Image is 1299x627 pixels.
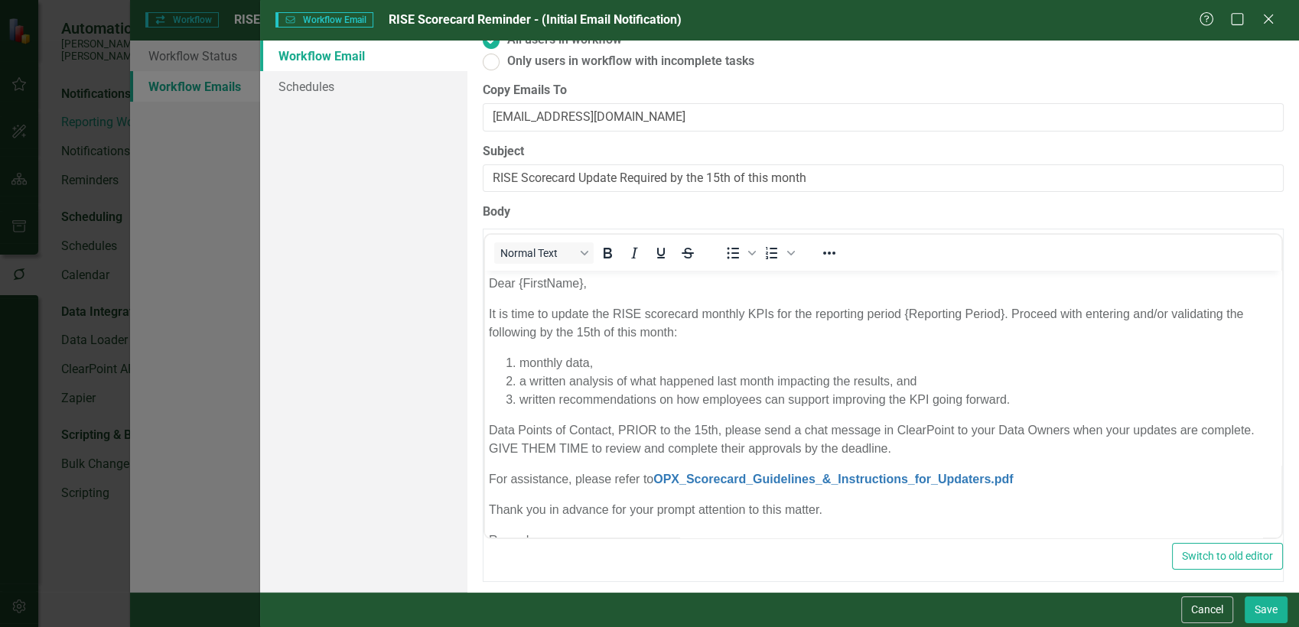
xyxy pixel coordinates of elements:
label: Body [483,203,1284,221]
button: Underline [648,242,674,264]
span: Only users in workflow with incomplete tasks [507,53,754,70]
button: Reveal or hide additional toolbar items [816,242,842,264]
span: All users in workflow [507,31,622,49]
span: Workflow Email [275,12,373,28]
button: Bold [594,242,620,264]
label: Subject [483,143,1284,161]
button: Strikethrough [675,242,701,264]
input: Subject [483,164,1284,193]
button: Save [1245,596,1288,623]
button: Cancel [1181,596,1233,623]
p: Regards, [4,261,793,279]
div: Numbered list [759,242,797,264]
span: Normal Text [500,247,575,259]
button: Block Normal Text [494,242,594,264]
input: Email Address [483,103,1284,132]
div: Bullet list [720,242,758,264]
iframe: Rich Text Area [485,271,1281,538]
a: Workflow Email [260,41,468,71]
a: Schedules [260,71,468,102]
label: Copy Emails To [483,82,1284,99]
button: Italic [621,242,647,264]
span: RISE Scorecard Reminder - (Initial Email Notification) [389,12,682,27]
button: Switch to old editor [1172,543,1283,570]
